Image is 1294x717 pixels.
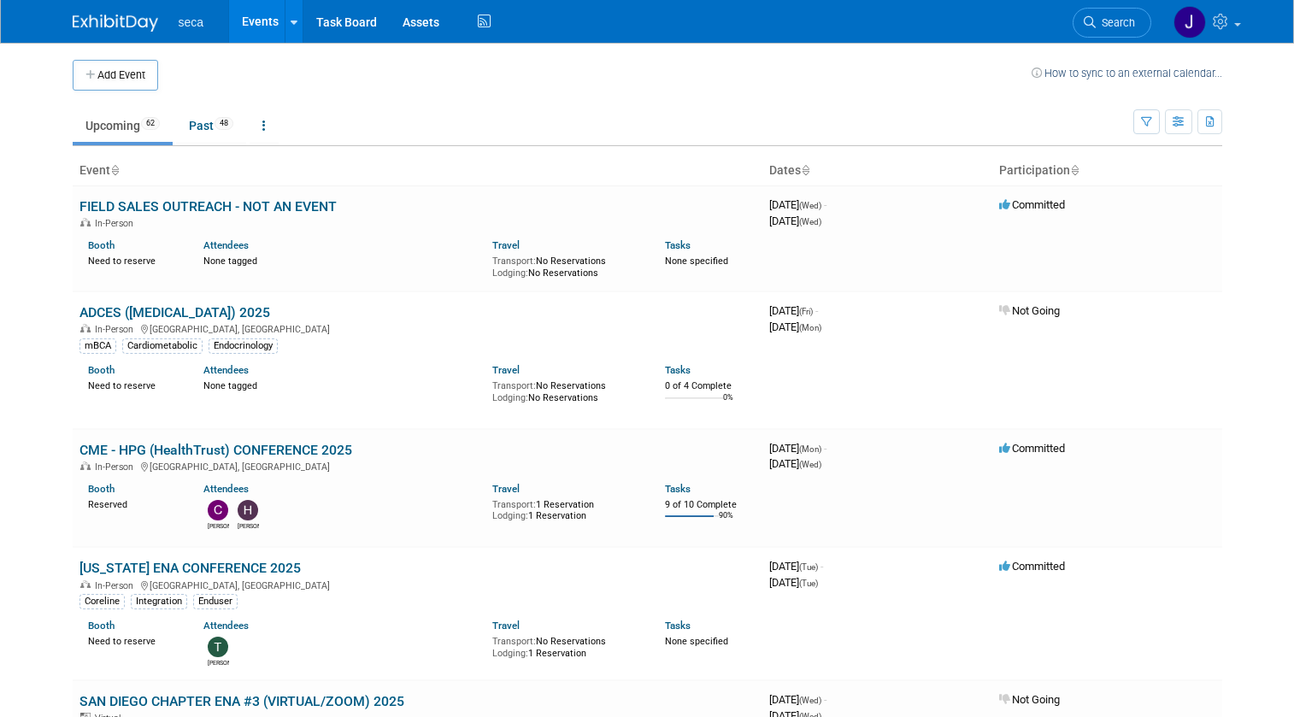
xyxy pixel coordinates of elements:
[665,636,728,647] span: None specified
[209,338,278,354] div: Endocrinology
[665,620,691,632] a: Tasks
[73,156,762,185] th: Event
[1070,163,1079,177] a: Sort by Participation Type
[769,442,826,455] span: [DATE]
[999,560,1065,573] span: Committed
[1073,8,1151,38] a: Search
[665,483,691,495] a: Tasks
[665,239,691,251] a: Tasks
[208,500,228,520] img: Caroline Hitchcock
[176,109,246,142] a: Past48
[95,580,138,591] span: In-Person
[769,457,821,470] span: [DATE]
[80,324,91,332] img: In-Person Event
[131,594,187,609] div: Integration
[492,499,536,510] span: Transport:
[88,496,178,511] div: Reserved
[821,560,823,573] span: -
[79,459,756,473] div: [GEOGRAPHIC_DATA], [GEOGRAPHIC_DATA]
[824,198,826,211] span: -
[208,637,228,657] img: Tate Kirby
[769,320,821,333] span: [DATE]
[799,217,821,226] span: (Wed)
[95,218,138,229] span: In-Person
[79,578,756,591] div: [GEOGRAPHIC_DATA], [GEOGRAPHIC_DATA]
[492,483,520,495] a: Travel
[999,442,1065,455] span: Committed
[238,500,258,520] img: Hasan Abdallah
[1096,16,1135,29] span: Search
[79,442,352,458] a: CME - HPG (HealthTrust) CONFERENCE 2025
[193,594,238,609] div: Enduser
[492,620,520,632] a: Travel
[79,560,301,576] a: [US_STATE] ENA CONFERENCE 2025
[88,364,115,376] a: Booth
[73,15,158,32] img: ExhibitDay
[719,511,733,534] td: 90%
[1173,6,1206,38] img: Jose Gregory
[665,364,691,376] a: Tasks
[799,201,821,210] span: (Wed)
[492,364,520,376] a: Travel
[799,323,821,332] span: (Mon)
[492,239,520,251] a: Travel
[999,304,1060,317] span: Not Going
[215,117,233,130] span: 48
[492,267,528,279] span: Lodging:
[992,156,1222,185] th: Participation
[815,304,818,317] span: -
[799,579,818,588] span: (Tue)
[799,307,813,316] span: (Fri)
[79,198,337,215] a: FIELD SALES OUTREACH - NOT AN EVENT
[79,594,125,609] div: Coreline
[801,163,809,177] a: Sort by Start Date
[79,338,116,354] div: mBCA
[203,252,479,267] div: None tagged
[73,109,173,142] a: Upcoming62
[203,239,249,251] a: Attendees
[799,444,821,454] span: (Mon)
[492,380,536,391] span: Transport:
[208,657,229,667] div: Tate Kirby
[88,239,115,251] a: Booth
[492,510,528,521] span: Lodging:
[824,442,826,455] span: -
[208,520,229,531] div: Caroline Hitchcock
[141,117,160,130] span: 62
[238,520,259,531] div: Hasan Abdallah
[79,321,756,335] div: [GEOGRAPHIC_DATA], [GEOGRAPHIC_DATA]
[73,60,158,91] button: Add Event
[492,496,640,522] div: 1 Reservation 1 Reservation
[799,696,821,705] span: (Wed)
[999,198,1065,211] span: Committed
[95,324,138,335] span: In-Person
[203,377,479,392] div: None tagged
[769,576,818,589] span: [DATE]
[769,693,826,706] span: [DATE]
[88,483,115,495] a: Booth
[665,380,755,392] div: 0 of 4 Complete
[492,252,640,279] div: No Reservations No Reservations
[88,377,178,392] div: Need to reserve
[999,693,1060,706] span: Not Going
[80,580,91,589] img: In-Person Event
[769,560,823,573] span: [DATE]
[203,620,249,632] a: Attendees
[799,460,821,469] span: (Wed)
[769,304,818,317] span: [DATE]
[799,562,818,572] span: (Tue)
[762,156,992,185] th: Dates
[492,392,528,403] span: Lodging:
[492,632,640,659] div: No Reservations 1 Reservation
[492,377,640,403] div: No Reservations No Reservations
[769,215,821,227] span: [DATE]
[769,198,826,211] span: [DATE]
[88,632,178,648] div: Need to reserve
[492,648,528,659] span: Lodging:
[665,256,728,267] span: None specified
[203,364,249,376] a: Attendees
[179,15,204,29] span: seca
[79,693,404,709] a: SAN DIEGO CHAPTER ENA #3 (VIRTUAL/ZOOM) 2025
[492,256,536,267] span: Transport:
[824,693,826,706] span: -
